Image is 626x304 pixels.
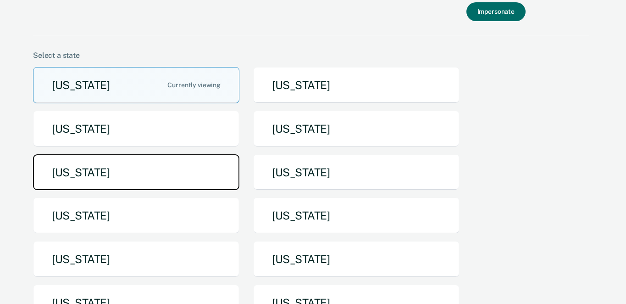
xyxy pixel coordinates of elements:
button: [US_STATE] [253,67,460,103]
button: Impersonate [466,2,526,21]
button: [US_STATE] [33,197,239,234]
button: [US_STATE] [33,241,239,277]
button: [US_STATE] [33,154,239,191]
button: [US_STATE] [33,111,239,147]
button: [US_STATE] [253,241,460,277]
button: [US_STATE] [253,197,460,234]
button: [US_STATE] [253,111,460,147]
div: Select a state [33,51,589,60]
button: [US_STATE] [33,67,239,103]
button: [US_STATE] [253,154,460,191]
